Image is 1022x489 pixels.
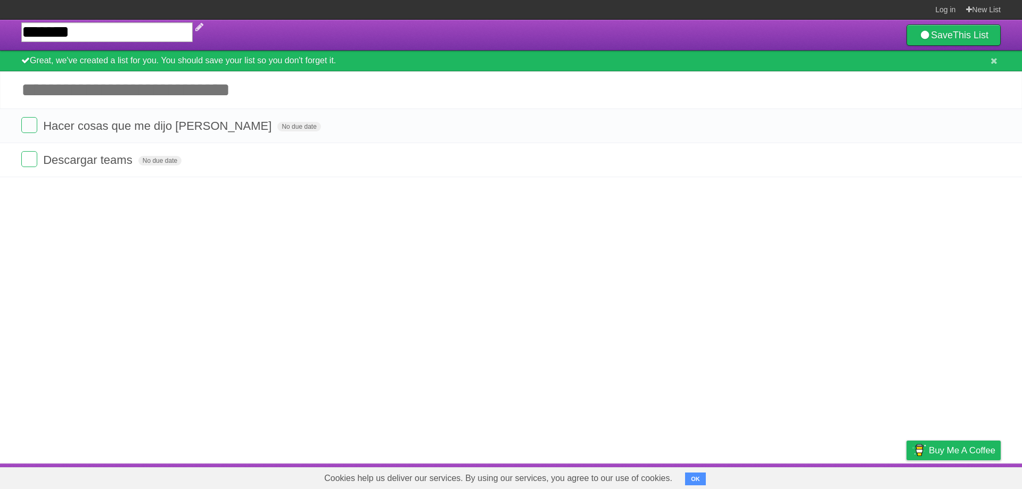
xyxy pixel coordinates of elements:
[856,466,880,486] a: Terms
[906,441,1001,460] a: Buy me a coffee
[314,468,683,489] span: Cookies help us deliver our services. By using our services, you agree to our use of cookies.
[43,153,135,167] span: Descargar teams
[21,151,37,167] label: Done
[906,24,1001,46] a: SaveThis List
[893,466,920,486] a: Privacy
[765,466,787,486] a: About
[934,466,1001,486] a: Suggest a feature
[912,441,926,459] img: Buy me a coffee
[21,117,37,133] label: Done
[800,466,843,486] a: Developers
[953,30,988,40] b: This List
[43,119,274,132] span: Hacer cosas que me dijo [PERSON_NAME]
[929,441,995,460] span: Buy me a coffee
[685,473,706,485] button: OK
[138,156,182,165] span: No due date
[277,122,320,131] span: No due date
